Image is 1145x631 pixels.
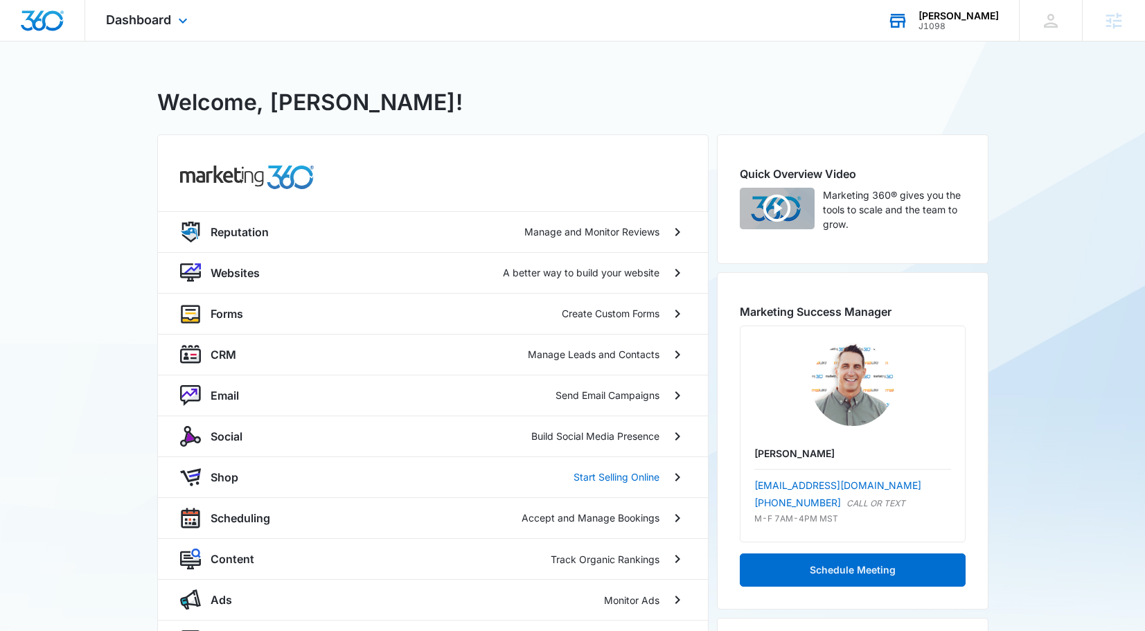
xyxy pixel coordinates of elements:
button: Schedule Meeting [740,553,966,587]
h2: Quick Overview Video [740,166,966,182]
a: [EMAIL_ADDRESS][DOMAIN_NAME] [754,479,921,491]
img: common.products.marketing.title [180,166,314,189]
p: Reputation [211,224,269,240]
p: Shop [211,469,238,486]
p: Marketing 360® gives you the tools to scale and the team to grow. [823,188,966,231]
p: Build Social Media Presence [531,429,659,443]
p: Send Email Campaigns [556,388,659,402]
p: Track Organic Rankings [551,552,659,567]
img: website [180,263,201,283]
div: account id [918,21,999,31]
h1: Welcome, [PERSON_NAME]! [157,86,463,119]
p: [PERSON_NAME] [754,446,951,461]
p: Accept and Manage Bookings [522,510,659,525]
img: scheduling [180,508,201,529]
img: nurture [180,385,201,406]
div: account name [918,10,999,21]
a: websiteWebsitesA better way to build your website [158,252,708,293]
h2: Marketing Success Manager [740,303,966,320]
a: schedulingSchedulingAccept and Manage Bookings [158,497,708,539]
p: A better way to build your website [503,265,659,280]
a: adsAdsMonitor Ads [158,579,708,620]
a: reputationReputationManage and Monitor Reviews [158,211,708,252]
p: Scheduling [211,510,270,526]
p: Social [211,428,242,445]
p: Manage Leads and Contacts [528,347,659,362]
p: Manage and Monitor Reviews [524,224,659,239]
p: Ads [211,592,232,608]
img: forms [180,303,201,324]
a: contentContentTrack Organic Rankings [158,538,708,579]
a: shopAppShopStart Selling Online [158,456,708,497]
p: Websites [211,265,260,281]
a: crmCRMManage Leads and Contacts [158,334,708,375]
p: Start Selling Online [574,470,659,484]
a: formsFormsCreate Custom Forms [158,293,708,334]
a: nurtureEmailSend Email Campaigns [158,375,708,416]
p: Monitor Ads [604,593,659,607]
p: Email [211,387,239,404]
p: CALL OR TEXT [846,497,905,510]
img: content [180,549,201,569]
img: JB Kellogg [811,343,894,426]
p: Forms [211,305,243,322]
a: [PHONE_NUMBER] [754,495,841,510]
img: shopApp [180,467,201,488]
img: reputation [180,222,201,242]
p: CRM [211,346,236,363]
img: social [180,426,201,447]
img: ads [180,589,201,610]
img: crm [180,344,201,365]
p: M-F 7AM-4PM MST [754,513,951,525]
span: Dashboard [106,12,171,27]
p: Create Custom Forms [562,306,659,321]
a: socialSocialBuild Social Media Presence [158,416,708,456]
p: Content [211,551,254,567]
img: Quick Overview Video [740,188,815,229]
